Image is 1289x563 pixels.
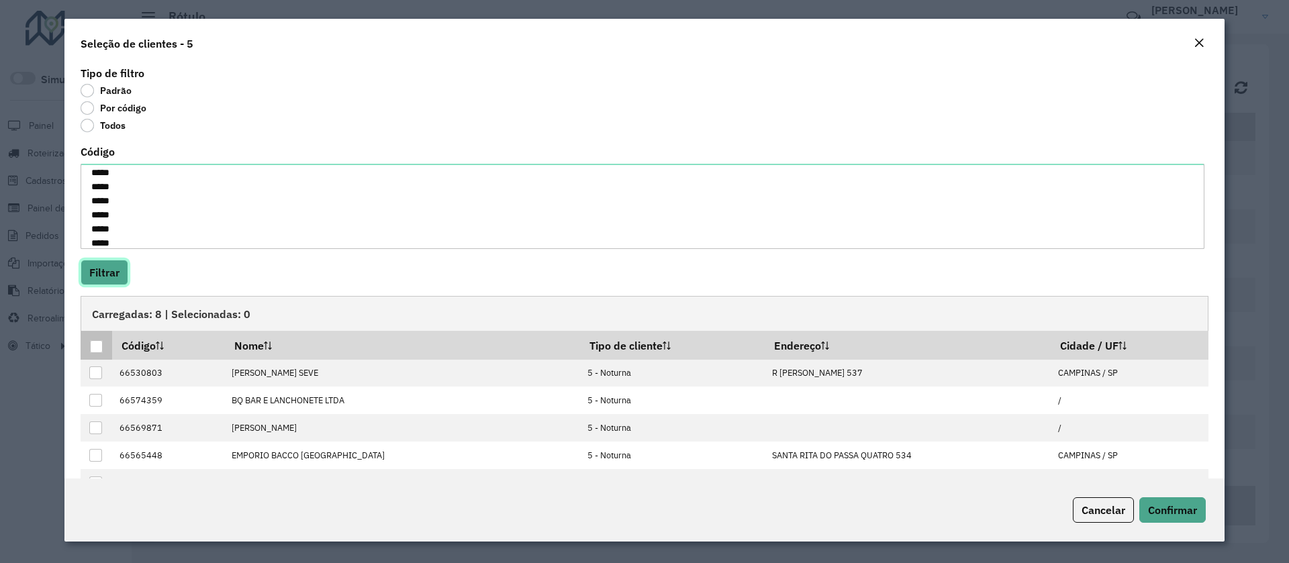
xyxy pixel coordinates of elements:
td: 66570718 [112,469,224,497]
button: Confirmar [1139,497,1206,523]
td: 5 - Noturna [581,442,765,469]
td: 66530803 [112,360,224,387]
td: 5 - Noturna [581,469,765,497]
label: Padrão [81,84,132,97]
span: Cancelar [1082,503,1125,517]
td: [STREET_ADDRESS][PERSON_NAME] [765,469,1051,497]
th: Código [112,331,224,359]
th: Cidade / UF [1051,331,1208,359]
button: Cancelar [1073,497,1134,523]
em: Fechar [1194,38,1204,48]
label: Tipo de filtro [81,65,144,81]
label: Todos [81,119,126,132]
td: CAMPINAS / SP [1051,360,1208,387]
button: Close [1190,35,1208,52]
h4: Seleção de clientes - 5 [81,36,193,52]
div: Carregadas: 8 | Selecionadas: 0 [81,296,1208,331]
span: Confirmar [1148,503,1197,517]
td: SANTA RITA DO PASSA QUATRO 534 [765,442,1051,469]
td: 66565448 [112,442,224,469]
td: EMPORIO BACCO [GEOGRAPHIC_DATA] [225,442,581,469]
td: / [1051,414,1208,442]
th: Endereço [765,331,1051,359]
label: Código [81,144,115,160]
td: FAMILIA CAETANO LANCHES LTDA [225,469,581,497]
td: CAMPINAS / SP [1051,442,1208,469]
td: 5 - Noturna [581,360,765,387]
td: 5 - Noturna [581,387,765,414]
td: 66569871 [112,414,224,442]
td: R [PERSON_NAME] 537 [765,360,1051,387]
td: BQ BAR E LANCHONETE LTDA [225,387,581,414]
button: Filtrar [81,260,128,285]
td: campinas / [1051,469,1208,497]
th: Nome [225,331,581,359]
th: Tipo de cliente [581,331,765,359]
td: [PERSON_NAME] SEVE [225,360,581,387]
td: [PERSON_NAME] [225,414,581,442]
label: Por código [81,101,146,115]
td: 66574359 [112,387,224,414]
td: 5 - Noturna [581,414,765,442]
td: / [1051,387,1208,414]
